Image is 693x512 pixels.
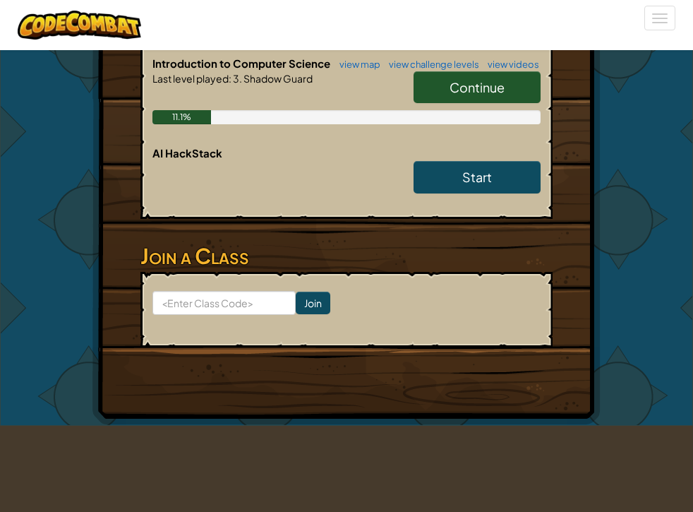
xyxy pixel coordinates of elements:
div: 11.1% [152,110,211,124]
span: Introduction to Computer Science [152,56,332,70]
input: <Enter Class Code> [152,291,296,315]
a: view videos [481,59,539,70]
span: 3. [231,72,242,85]
span: Last level played [152,72,229,85]
span: Continue [450,79,505,95]
span: Shadow Guard [242,72,313,85]
span: : [229,72,231,85]
img: CodeCombat logo [18,11,141,40]
a: view challenge levels [382,59,479,70]
span: AI HackStack [152,146,222,160]
input: Join [296,292,330,314]
a: Start [414,161,541,194]
a: view map [332,59,380,70]
h3: Join a Class [140,240,553,272]
span: Start [462,169,492,185]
